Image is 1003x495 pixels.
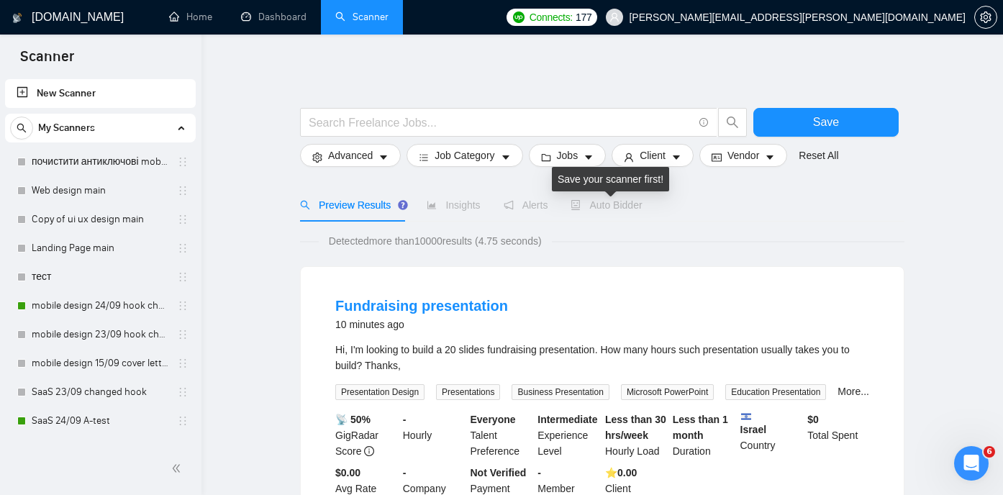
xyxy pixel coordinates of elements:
span: bars [419,152,429,163]
b: - [403,414,407,425]
span: holder [177,300,189,312]
b: ⭐️ 0.00 [605,467,637,478]
div: Hourly Load [602,412,670,459]
b: - [537,467,541,478]
span: Presentations [436,384,500,400]
span: Business Presentation [512,384,609,400]
span: Presentation Design [335,384,425,400]
button: Save [753,108,899,137]
a: Copy of ui ux design main [32,205,168,234]
span: Detected more than 10000 results (4.75 seconds) [319,233,552,249]
span: 177 [576,9,591,25]
div: Experience Level [535,412,602,459]
div: Tooltip anchor [396,199,409,212]
b: $ 0 [807,414,819,425]
span: Scanner [9,46,86,76]
span: info-circle [364,446,374,456]
a: почистити антиключові mobile design main [32,147,168,176]
span: Job Category [435,147,494,163]
div: Hi, I'm looking to build a 20 slides fundraising presentation. How many hours such presentation u... [335,342,869,373]
b: Not Verified [471,467,527,478]
b: $0.00 [335,467,360,478]
a: mobile design 15/09 cover letter another first part [32,349,168,378]
img: 🇮🇱 [741,412,751,422]
span: caret-down [378,152,389,163]
span: setting [975,12,997,23]
span: Vendor [727,147,759,163]
div: Duration [670,412,737,459]
span: Alerts [504,199,548,211]
button: folderJobscaret-down [529,144,607,167]
a: mobile design 24/09 hook changed [32,291,168,320]
img: upwork-logo.png [513,12,525,23]
input: Search Freelance Jobs... [309,114,693,132]
a: More... [838,386,869,397]
span: caret-down [584,152,594,163]
span: Jobs [557,147,578,163]
span: holder [177,329,189,340]
span: search [719,116,746,129]
button: search [10,117,33,140]
span: idcard [712,152,722,163]
b: - [403,467,407,478]
a: searchScanner [335,11,389,23]
b: Israel [740,412,802,435]
span: notification [504,200,514,210]
a: Web design main [32,176,168,205]
div: GigRadar Score [332,412,400,459]
b: Everyone [471,414,516,425]
span: info-circle [699,118,709,127]
div: 10 minutes ago [335,316,508,333]
span: robot [571,200,581,210]
span: caret-down [501,152,511,163]
span: folder [541,152,551,163]
button: userClientcaret-down [612,144,694,167]
div: Total Spent [804,412,872,459]
span: holder [177,358,189,369]
div: Talent Preference [468,412,535,459]
a: setting [974,12,997,23]
a: dashboardDashboard [241,11,307,23]
div: Country [737,412,805,459]
span: Connects: [530,9,573,25]
span: My Scanners [38,114,95,142]
li: New Scanner [5,79,196,108]
span: Microsoft PowerPoint [621,384,714,400]
span: holder [177,386,189,398]
a: homeHome [169,11,212,23]
span: 6 [984,446,995,458]
span: search [300,200,310,210]
a: Fundraising presentation [335,298,508,314]
button: search [718,108,747,137]
button: setting [974,6,997,29]
span: caret-down [671,152,681,163]
button: idcardVendorcaret-down [699,144,787,167]
a: тест [32,263,168,291]
div: Save your scanner first! [552,167,669,191]
a: SaaS 24/09 B-test [32,435,168,464]
span: holder [177,415,189,427]
b: 📡 50% [335,414,371,425]
span: area-chart [427,200,437,210]
span: Client [640,147,666,163]
a: Reset All [799,147,838,163]
span: holder [177,242,189,254]
span: holder [177,271,189,283]
span: setting [312,152,322,163]
span: user [624,152,634,163]
b: Less than 1 month [673,414,728,441]
b: Less than 30 hrs/week [605,414,666,441]
a: Landing Page main [32,234,168,263]
span: Insights [427,199,480,211]
div: Hourly [400,412,468,459]
button: barsJob Categorycaret-down [407,144,522,167]
span: double-left [171,461,186,476]
iframe: Intercom live chat [954,446,989,481]
span: Auto Bidder [571,199,642,211]
span: Save [813,113,839,131]
b: Intermediate [537,414,597,425]
span: search [11,123,32,133]
span: caret-down [765,152,775,163]
span: holder [177,185,189,196]
a: mobile design 23/09 hook changed [32,320,168,349]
